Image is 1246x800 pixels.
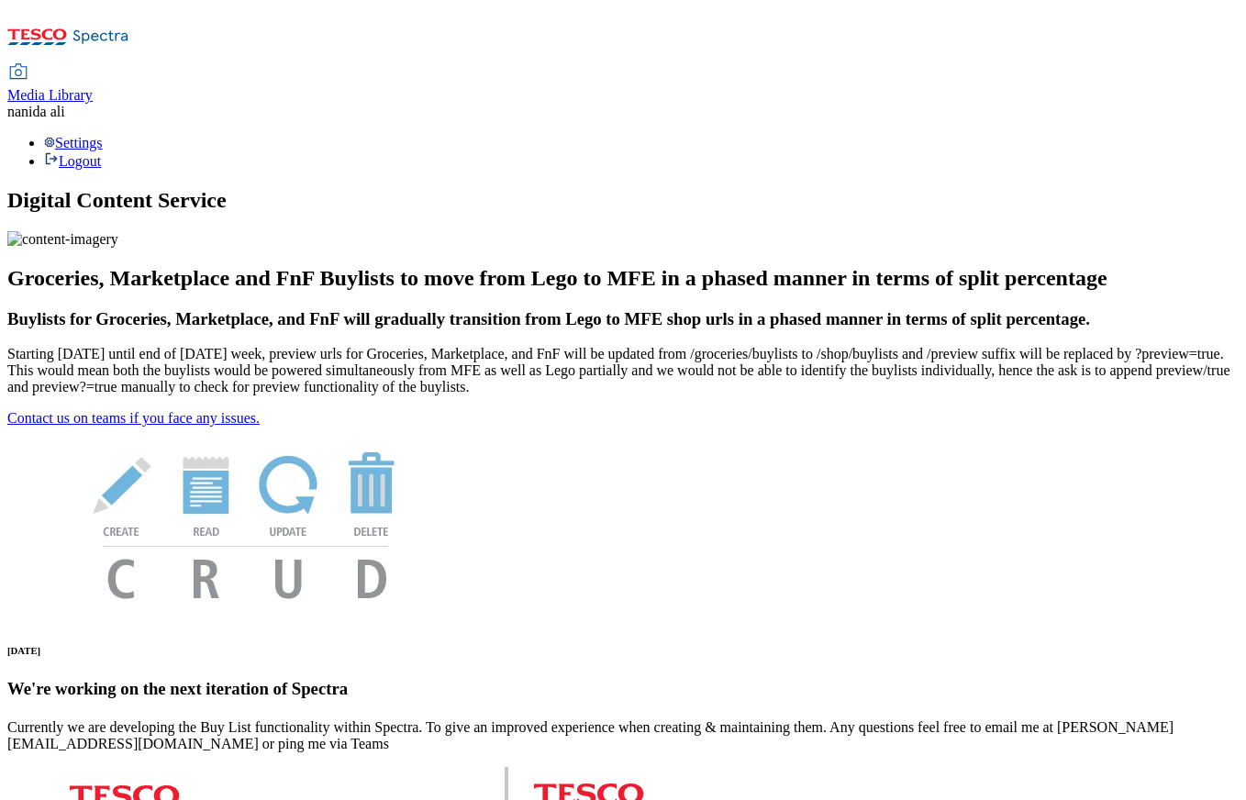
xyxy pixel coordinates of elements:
img: News Image [7,427,484,618]
span: na [7,104,21,119]
img: content-imagery [7,231,118,248]
p: Currently we are developing the Buy List functionality within Spectra. To give an improved experi... [7,719,1239,752]
a: Logout [44,153,101,169]
h2: Groceries, Marketplace and FnF Buylists to move from Lego to MFE in a phased manner in terms of s... [7,266,1239,291]
h3: Buylists for Groceries, Marketplace, and FnF will gradually transition from Lego to MFE shop urls... [7,309,1239,329]
a: Settings [44,135,103,150]
span: nida ali [21,104,65,119]
h3: We're working on the next iteration of Spectra [7,679,1239,699]
a: Media Library [7,65,93,104]
a: Contact us on teams if you face any issues. [7,410,260,426]
p: Starting [DATE] until end of [DATE] week, preview urls for Groceries, Marketplace, and FnF will b... [7,346,1239,395]
span: Media Library [7,87,93,103]
h1: Digital Content Service [7,188,1239,213]
h6: [DATE] [7,645,1239,656]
